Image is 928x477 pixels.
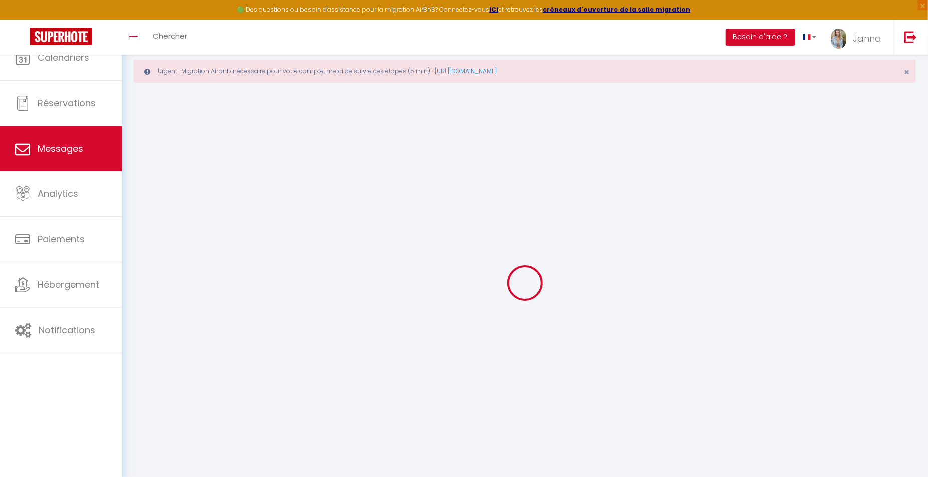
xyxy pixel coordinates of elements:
[853,32,881,45] span: Janna
[904,66,909,78] span: ×
[824,20,894,55] a: ... Janna
[30,28,92,45] img: Super Booking
[904,68,909,77] button: Close
[38,233,85,245] span: Paiements
[134,60,916,83] div: Urgent : Migration Airbnb nécessaire pour votre compte, merci de suivre ces étapes (5 min) -
[885,432,920,469] iframe: Chat
[38,187,78,200] span: Analytics
[489,5,498,14] a: ICI
[38,97,96,109] span: Réservations
[8,4,38,34] button: Ouvrir le widget de chat LiveChat
[904,31,917,43] img: logout
[435,67,497,75] a: [URL][DOMAIN_NAME]
[145,20,195,55] a: Chercher
[38,142,83,155] span: Messages
[543,5,690,14] a: créneaux d'ouverture de la salle migration
[831,29,846,49] img: ...
[153,31,187,41] span: Chercher
[38,51,89,64] span: Calendriers
[726,29,795,46] button: Besoin d'aide ?
[38,278,99,291] span: Hébergement
[39,324,95,336] span: Notifications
